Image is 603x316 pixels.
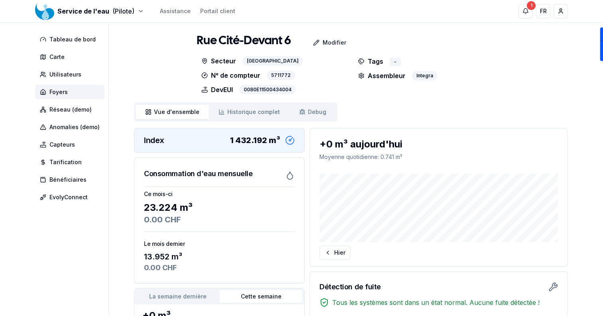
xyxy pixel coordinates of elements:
p: Moyenne quotidienne : 0.741 m³ [319,153,558,161]
p: N° de compteur [201,71,260,80]
a: Capteurs [35,137,108,152]
div: 13.952 m³ [144,251,295,262]
p: DevEUI [201,85,233,94]
div: 23.224 m³ [144,201,295,214]
span: Tarification [49,158,82,166]
button: Hier [319,245,351,260]
div: 0080E11500434004 [239,85,296,94]
button: 1 [518,4,533,18]
div: +0 m³ aujourd'hui [319,138,558,151]
div: Integra [412,71,437,80]
span: (Pilote) [112,6,134,16]
p: Tags [358,56,383,66]
span: Debug [308,108,326,116]
button: La semaine dernière [136,290,219,303]
span: Réseau (demo) [49,106,92,114]
button: FR [536,4,550,18]
img: Service de l'eau Logo [35,2,54,21]
a: Debug [290,105,336,119]
span: Utilisateurs [49,71,81,79]
a: Bénéficiaires [35,173,108,187]
div: 5711772 [267,71,295,80]
span: Carte [49,53,65,61]
img: unit Image [134,32,182,96]
a: Modifier [291,35,353,51]
span: EvolyConnect [49,193,88,201]
span: Vue d'ensemble [154,108,199,116]
a: Anomalies (demo) [35,120,108,134]
button: Service de l'eau(Pilote) [35,6,144,16]
div: 0.00 CHF [144,214,295,225]
a: Tarification [35,155,108,169]
a: Vue d'ensemble [136,105,209,119]
a: Historique complet [209,105,290,119]
div: [GEOGRAPHIC_DATA] [242,56,303,66]
span: Tous les systèmes sont dans un état normal. Aucune fuite détectée ! [332,298,540,307]
span: Capteurs [49,141,75,149]
span: Tableau de bord [49,35,96,43]
button: Cette semaine [219,290,303,303]
a: EvolyConnect [35,190,108,204]
div: 1 [527,1,536,10]
span: Foyers [49,88,68,96]
a: Réseau (demo) [35,102,108,117]
div: - [390,57,401,66]
a: Utilisateurs [35,67,108,82]
p: Modifier [323,39,346,47]
a: Assistance [160,7,191,15]
h1: Rue Cité-Devant 6 [197,34,291,48]
span: Service de l'eau [57,6,109,16]
div: 0.00 CHF [144,262,295,273]
h3: Consommation d'eau mensuelle [144,168,252,179]
div: 1 432.192 m³ [230,135,280,146]
span: Anomalies (demo) [49,123,100,131]
a: Portail client [200,7,235,15]
a: Carte [35,50,108,64]
h3: Ce mois-ci [144,190,295,198]
a: Foyers [35,85,108,99]
span: Historique complet [227,108,280,116]
span: FR [540,7,547,15]
p: Assembleur [358,71,406,80]
h3: Index [144,135,164,146]
span: Bénéficiaires [49,176,87,184]
h3: Le mois dernier [144,240,295,248]
a: Tableau de bord [35,32,108,47]
h3: Détection de fuite [319,281,381,292]
p: Secteur [201,56,236,66]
